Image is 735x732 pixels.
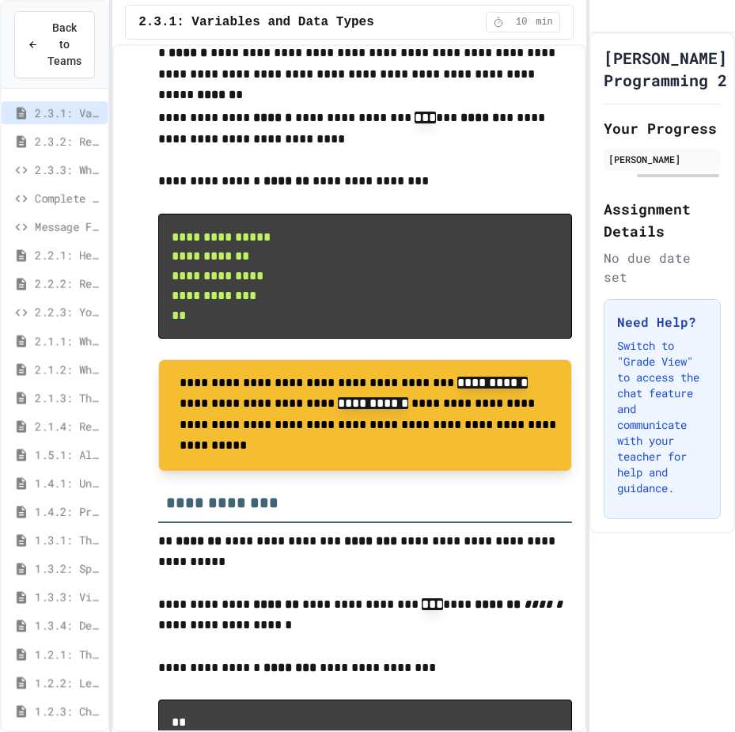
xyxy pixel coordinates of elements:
[35,304,101,320] span: 2.2.3: Your Name and Favorite Movie
[35,703,101,719] span: 1.2.3: Challenge Problem - The Bridge
[35,560,101,577] span: 1.3.2: Specifying Ideas with Pseudocode
[35,389,101,406] span: 2.1.3: The JuiceMind IDE
[608,152,716,166] div: [PERSON_NAME]
[35,218,101,235] span: Message Fix
[35,532,101,548] span: 1.3.1: The Power of Algorithms
[138,13,374,32] span: 2.3.1: Variables and Data Types
[47,20,81,70] span: Back to Teams
[35,503,101,520] span: 1.4.2: Problem Solving Reflection
[35,247,101,264] span: 2.2.1: Hello, World!
[35,104,101,121] span: 2.3.1: Variables and Data Types
[35,361,101,377] span: 2.1.2: What is Code?
[536,16,553,28] span: min
[35,646,101,662] span: 1.2.1: The Growth Mindset
[617,338,707,496] p: Switch to "Grade View" to access the chat feature and communicate with your teacher for help and ...
[35,446,101,463] span: 1.5.1: Algorithm Practice Exercises
[604,248,721,286] div: No due date set
[35,418,101,434] span: 2.1.4: Reflection - Evolving Technology
[35,190,101,207] span: Complete the Greeting
[604,198,721,242] h2: Assignment Details
[35,133,101,150] span: 2.3.2: Review - Variables and Data Types
[35,332,101,349] span: 2.1.1: Why Learn to Program?
[617,313,707,332] h3: Need Help?
[35,674,101,691] span: 1.2.2: Learning to Solve Hard Problems
[604,47,727,91] h1: [PERSON_NAME] Programming 2
[509,16,534,28] span: 10
[35,161,101,178] span: 2.3.3: What's the Type?
[604,117,721,139] h2: Your Progress
[35,589,101,605] span: 1.3.3: Visualizing Logic with Flowcharts
[35,617,101,634] span: 1.3.4: Designing Flowcharts
[35,275,101,292] span: 2.2.2: Review - Hello, World!
[35,475,101,491] span: 1.4.1: Understanding Games with Flowcharts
